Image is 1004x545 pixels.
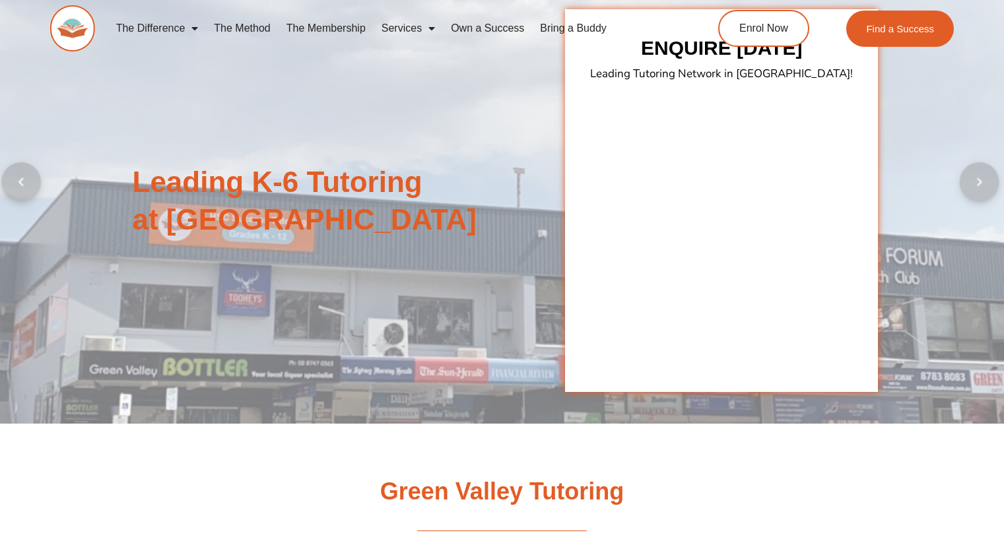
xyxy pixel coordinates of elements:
nav: Menu [108,13,667,44]
h2: Leading K-6 Tutoring at [GEOGRAPHIC_DATA] [133,163,559,238]
a: Find a Success [846,11,954,47]
a: Own a Success [443,13,532,44]
a: The Difference [108,13,207,44]
iframe: Form 0 [588,104,855,373]
a: Bring a Buddy [532,13,615,44]
a: Enrol Now [718,10,809,47]
a: The Method [206,13,278,44]
iframe: Chat Widget [784,396,1004,545]
a: The Membership [279,13,374,44]
h2: Green Valley Tutoring [133,476,872,507]
span: Find a Success [866,24,934,34]
p: Leading Tutoring Network in [GEOGRAPHIC_DATA]! [562,63,881,84]
a: Services [374,13,443,44]
span: Enrol Now [739,23,788,34]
